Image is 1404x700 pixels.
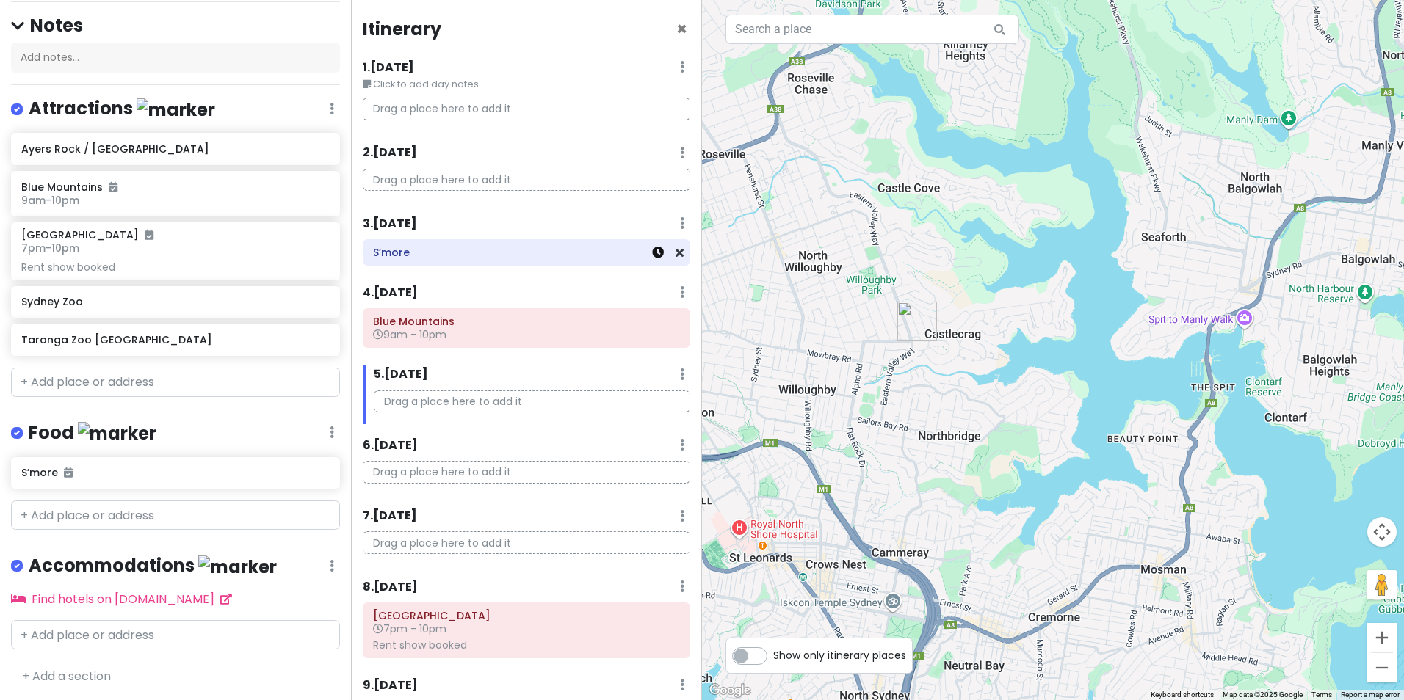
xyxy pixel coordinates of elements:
[21,142,329,156] h6: Ayers Rock / [GEOGRAPHIC_DATA]
[21,260,329,274] div: Rent show booked
[11,43,340,73] div: Add notes...
[897,302,937,341] div: S’more
[1367,570,1397,599] button: Drag Pegman onto the map to open Street View
[676,17,687,41] span: Close itinerary
[373,246,680,259] h6: S’more
[1151,690,1214,700] button: Keyboard shortcuts
[29,97,215,121] h4: Attractions
[1367,517,1397,547] button: Map camera controls
[21,333,329,346] h6: Taronga Zoo [GEOGRAPHIC_DATA]
[21,466,329,479] h6: S’more
[11,620,340,649] input: + Add place or address
[22,668,111,685] a: + Add a section
[373,315,680,328] h6: Blue Mountains
[706,681,754,700] img: Google
[374,367,428,382] h6: 5 . [DATE]
[11,500,340,530] input: + Add place or address
[725,15,1019,44] input: Search a place
[1341,690,1400,699] a: Report a map error
[198,555,277,578] img: marker
[373,327,446,342] span: 9am - 10pm
[29,421,156,445] h4: Food
[363,438,418,453] h6: 6 . [DATE]
[11,591,232,608] a: Find hotels on [DOMAIN_NAME]
[21,295,329,308] h6: Sydney Zoo
[363,60,414,76] h6: 1 . [DATE]
[706,681,754,700] a: Open this area in Google Maps (opens a new window)
[137,98,215,121] img: marker
[773,647,906,663] span: Show only itinerary places
[363,461,690,484] p: Drag a place here to add it
[652,244,664,261] a: Set a time
[363,145,417,161] h6: 2 . [DATE]
[363,285,418,301] h6: 4 . [DATE]
[363,678,418,693] h6: 9 . [DATE]
[373,621,446,636] span: 7pm - 10pm
[145,230,153,240] i: Added to itinerary
[21,228,153,241] h6: [GEOGRAPHIC_DATA]
[676,244,684,261] a: Remove from day
[363,77,690,92] small: Click to add day notes
[29,554,277,578] h4: Accommodations
[78,422,156,445] img: marker
[676,21,687,38] button: Close
[109,182,117,192] i: Added to itinerary
[363,169,690,192] p: Drag a place here to add it
[21,181,329,194] h6: Blue Mountains
[11,14,340,37] h4: Notes
[1311,690,1332,699] a: Terms
[363,216,417,232] h6: 3 . [DATE]
[11,368,340,397] input: + Add place or address
[363,531,690,554] p: Drag a place here to add it
[373,609,680,622] h6: Sydney Opera House
[1367,623,1397,652] button: Zoom in
[1367,653,1397,682] button: Zoom out
[373,638,680,652] div: Rent show booked
[21,193,79,208] span: 9am - 10pm
[1223,690,1303,699] span: Map data ©2025 Google
[363,508,417,524] h6: 7 . [DATE]
[64,467,73,478] i: Added to itinerary
[21,241,79,255] span: 7pm - 10pm
[374,390,690,413] p: Drag a place here to add it
[363,580,418,595] h6: 8 . [DATE]
[363,18,441,40] h4: Itinerary
[363,98,690,120] p: Drag a place here to add it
